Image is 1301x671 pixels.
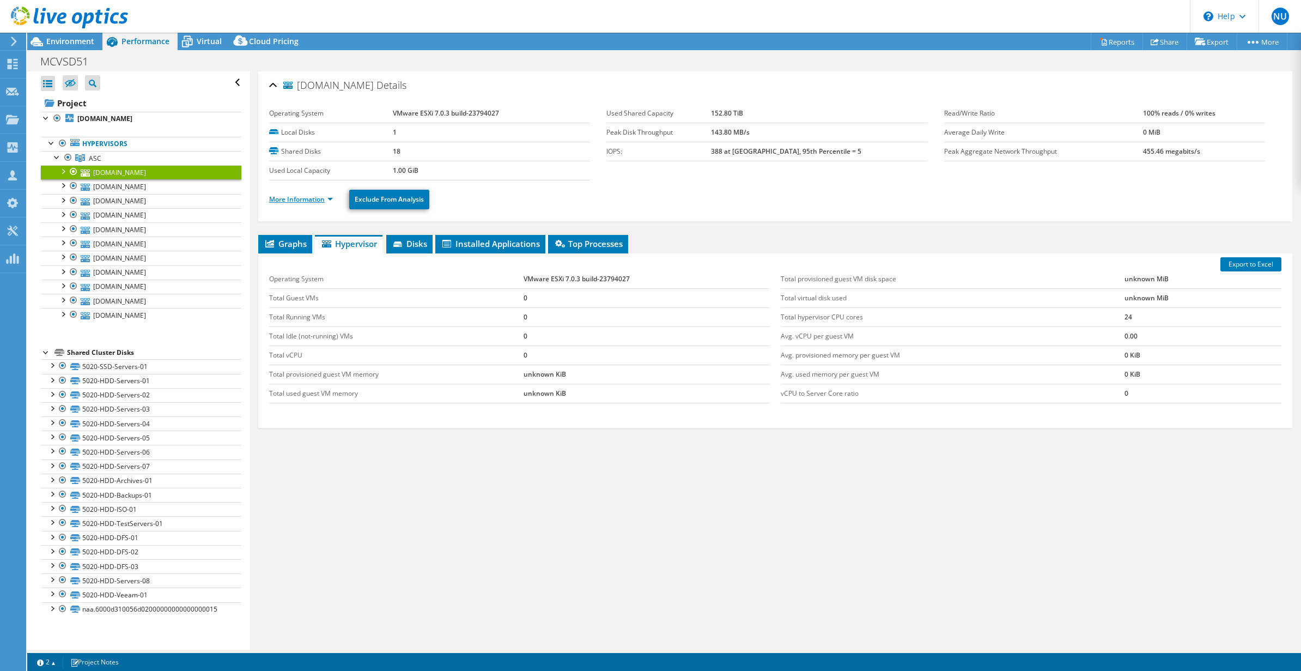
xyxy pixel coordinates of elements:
[41,179,241,194] a: [DOMAIN_NAME]
[1143,108,1215,118] b: 100% reads / 0% writes
[89,154,101,163] span: ASC
[1143,147,1200,156] b: 455.46 megabits/s
[283,80,374,91] span: [DOMAIN_NAME]
[393,166,418,175] b: 1.00 GiB
[781,288,1124,307] td: Total virtual disk used
[1142,33,1187,50] a: Share
[41,308,241,322] a: [DOMAIN_NAME]
[269,346,523,365] td: Total vCPU
[63,655,126,669] a: Project Notes
[41,445,241,459] a: 5020-HDD-Servers-06
[41,194,241,208] a: [DOMAIN_NAME]
[1124,327,1281,346] td: 0.00
[606,127,711,138] label: Peak Disk Throughput
[41,502,241,516] a: 5020-HDD-ISO-01
[41,474,241,488] a: 5020-HDD-Archives-01
[1187,33,1237,50] a: Export
[41,94,241,112] a: Project
[46,36,94,46] span: Environment
[29,655,63,669] a: 2
[41,137,241,151] a: Hypervisors
[269,127,393,138] label: Local Disks
[269,108,393,119] label: Operating System
[41,573,241,588] a: 5020-HDD-Servers-08
[77,114,132,123] b: [DOMAIN_NAME]
[781,365,1124,384] td: Avg. used memory per guest VM
[35,56,105,68] h1: MCVSD51
[197,36,222,46] span: Virtual
[524,365,770,384] td: unknown KiB
[269,146,393,157] label: Shared Disks
[781,270,1124,289] td: Total provisioned guest VM disk space
[781,327,1124,346] td: Avg. vCPU per guest VM
[41,588,241,602] a: 5020-HDD-Veeam-01
[320,238,377,249] span: Hypervisor
[524,288,770,307] td: 0
[41,265,241,280] a: [DOMAIN_NAME]
[944,108,1143,119] label: Read/Write Ratio
[1124,288,1281,307] td: unknown MiB
[41,208,241,222] a: [DOMAIN_NAME]
[41,416,241,431] a: 5020-HDD-Servers-04
[606,108,711,119] label: Used Shared Capacity
[554,238,623,249] span: Top Processes
[269,165,393,176] label: Used Local Capacity
[524,346,770,365] td: 0
[269,365,523,384] td: Total provisioned guest VM memory
[441,238,540,249] span: Installed Applications
[121,36,169,46] span: Performance
[1237,33,1287,50] a: More
[393,128,397,137] b: 1
[1091,33,1143,50] a: Reports
[41,488,241,502] a: 5020-HDD-Backups-01
[1220,257,1281,271] a: Export to Excel
[41,359,241,373] a: 5020-SSD-Servers-01
[249,36,299,46] span: Cloud Pricing
[376,78,406,92] span: Details
[1203,11,1213,21] svg: \n
[41,374,241,388] a: 5020-HDD-Servers-01
[41,388,241,402] a: 5020-HDD-Servers-02
[264,238,307,249] span: Graphs
[393,108,499,118] b: VMware ESXi 7.0.3 build-23794027
[269,288,523,307] td: Total Guest VMs
[1272,8,1289,25] span: NU
[41,222,241,237] a: [DOMAIN_NAME]
[711,128,750,137] b: 143.80 MB/s
[711,108,743,118] b: 152.80 TiB
[524,327,770,346] td: 0
[606,146,711,157] label: IOPS:
[1143,128,1160,137] b: 0 MiB
[41,559,241,573] a: 5020-HDD-DFS-03
[349,190,429,209] a: Exclude From Analysis
[1124,384,1281,403] td: 0
[41,237,241,251] a: [DOMAIN_NAME]
[41,151,241,165] a: ASC
[41,165,241,179] a: [DOMAIN_NAME]
[41,516,241,530] a: 5020-HDD-TestServers-01
[781,384,1124,403] td: vCPU to Server Core ratio
[269,195,333,204] a: More Information
[944,146,1143,157] label: Peak Aggregate Network Throughput
[944,127,1143,138] label: Average Daily Write
[393,147,400,156] b: 18
[41,531,241,545] a: 5020-HDD-DFS-01
[711,147,861,156] b: 388 at [GEOGRAPHIC_DATA], 95th Percentile = 5
[41,545,241,559] a: 5020-HDD-DFS-02
[41,112,241,126] a: [DOMAIN_NAME]
[41,294,241,308] a: [DOMAIN_NAME]
[269,270,523,289] td: Operating System
[41,402,241,416] a: 5020-HDD-Servers-03
[781,307,1124,327] td: Total hypervisor CPU cores
[41,280,241,294] a: [DOMAIN_NAME]
[41,602,241,616] a: naa.6000d310056d02000000000000000015
[1124,270,1281,289] td: unknown MiB
[1124,307,1281,327] td: 24
[1124,346,1281,365] td: 0 KiB
[524,384,770,403] td: unknown KiB
[41,431,241,445] a: 5020-HDD-Servers-05
[269,327,523,346] td: Total Idle (not-running) VMs
[269,384,523,403] td: Total used guest VM memory
[781,346,1124,365] td: Avg. provisioned memory per guest VM
[41,460,241,474] a: 5020-HDD-Servers-07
